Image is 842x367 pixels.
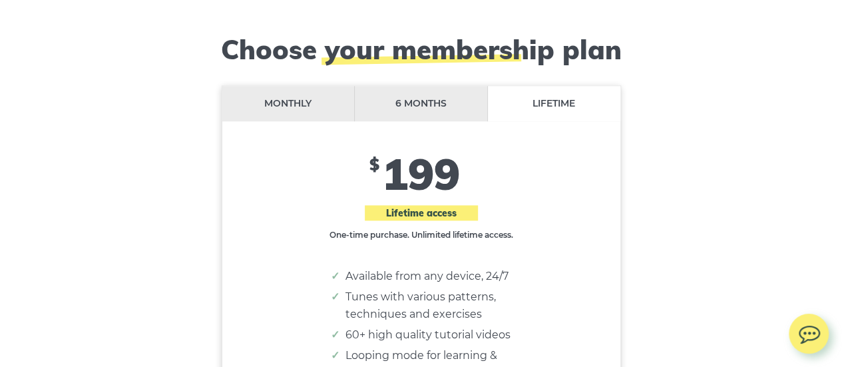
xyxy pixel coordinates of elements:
span: 199 [382,147,460,200]
p: One-time purchase. Unlimited lifetime access. [328,228,515,242]
li: 6 months [355,86,488,121]
img: chat.svg [789,314,829,348]
li: 60+ high quality tutorial videos [345,326,511,344]
li: Available from any device, 24/7 [345,268,511,285]
span: Lifetime access [365,205,478,220]
li: Tunes with various patterns, techniques and exercises [345,288,511,323]
li: Monthly [222,86,355,121]
span: $ [369,155,379,175]
li: Lifetime [488,86,620,121]
h2: Choose your membership plan [178,33,664,65]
